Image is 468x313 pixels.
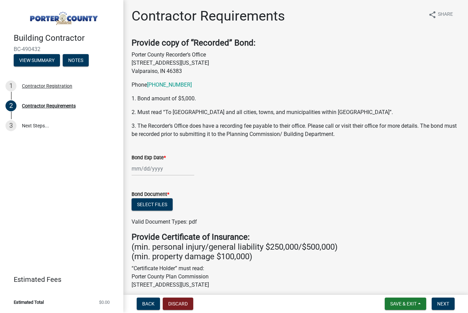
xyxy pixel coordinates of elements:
strong: Provide copy of “Recorded” Bond: [132,38,256,48]
p: “Certificate Holder” must read: Porter County Plan Commission [STREET_ADDRESS][US_STATE] [132,265,460,289]
h4: Building Contractor [14,34,118,43]
label: Bond Exp Date [132,156,166,161]
button: Discard [163,298,193,310]
wm-modal-confirm: Notes [63,58,89,64]
button: shareShare [423,8,458,22]
wm-modal-confirm: Summary [14,58,60,64]
p: 1. Bond amount of $5,000. [132,95,460,103]
span: BC-490432 [14,46,110,53]
span: Share [438,11,453,19]
button: Notes [63,54,89,67]
span: Back [142,301,155,307]
i: share [428,11,436,19]
button: View Summary [14,54,60,67]
p: Phone [132,81,460,89]
label: Bond Document [132,192,169,197]
button: Save & Exit [385,298,426,310]
button: Back [137,298,160,310]
h1: Contractor Requirements [132,8,285,25]
span: $0.00 [99,300,110,305]
div: 3 [5,121,16,132]
strong: Provide Certificate of Insurance: [132,233,250,242]
span: Estimated Total [14,300,44,305]
div: 1 [5,81,16,92]
p: 2. Must read “To [GEOGRAPHIC_DATA] and all cities, towns, and municipalities within [GEOGRAPHIC_D... [132,109,460,117]
a: [PHONE_NUMBER] [147,82,192,88]
h4: (min. personal injury/general liability $250,000/$500,000) (min. property damage $100,000) [132,233,460,262]
img: Porter County, Indiana [14,7,112,26]
span: Save & Exit [390,301,417,307]
p: Porter County Recorder’s Office [STREET_ADDRESS][US_STATE] Valparaiso, IN 46383 [132,51,460,76]
button: Next [432,298,455,310]
span: Next [437,301,449,307]
div: 2 [5,101,16,112]
div: Contractor Requirements [22,104,76,109]
p: 3. The Recorder’s Office does have a recording fee payable to their office. Please call or visit ... [132,122,460,139]
input: mm/dd/yyyy [132,162,194,176]
span: Valid Document Types: pdf [132,219,197,225]
div: Contractor Registration [22,84,72,89]
a: Estimated Fees [5,273,112,287]
button: Select files [132,199,173,211]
